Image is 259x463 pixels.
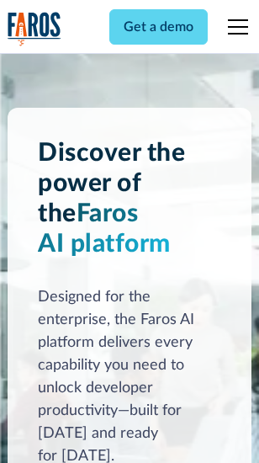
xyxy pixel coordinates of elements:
h1: Discover the power of the [38,138,221,259]
div: menu [218,7,251,47]
img: Logo of the analytics and reporting company Faros. [8,12,61,46]
span: Faros AI platform [38,201,171,257]
a: home [8,12,61,46]
a: Get a demo [109,9,208,45]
